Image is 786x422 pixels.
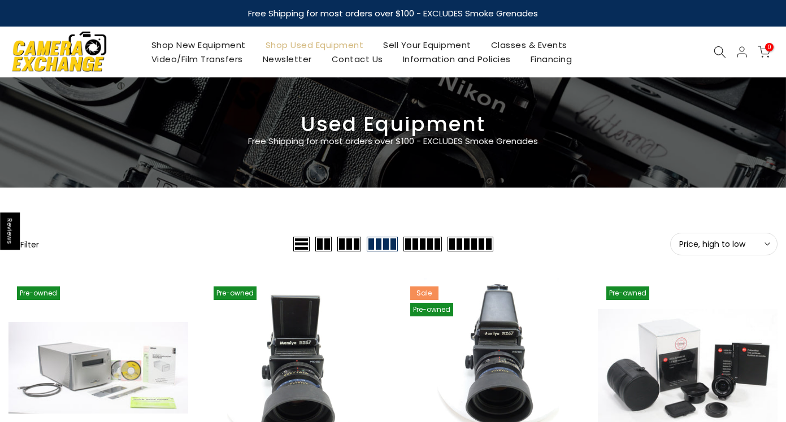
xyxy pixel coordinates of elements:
button: Price, high to low [670,233,778,255]
a: Newsletter [253,52,322,66]
a: 0 [758,46,770,58]
button: Show filters [8,238,39,250]
a: Classes & Events [481,38,577,52]
a: Shop Used Equipment [255,38,374,52]
h3: Used Equipment [8,117,778,132]
span: 0 [765,43,774,51]
strong: Free Shipping for most orders over $100 - EXCLUDES Smoke Grenades [248,7,538,19]
a: Video/Film Transfers [141,52,253,66]
a: Sell Your Equipment [374,38,481,52]
a: Financing [520,52,582,66]
a: Information and Policies [393,52,520,66]
span: Price, high to low [679,239,768,249]
a: Shop New Equipment [141,38,255,52]
p: Free Shipping for most orders over $100 - EXCLUDES Smoke Grenades [181,134,605,148]
a: Contact Us [322,52,393,66]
